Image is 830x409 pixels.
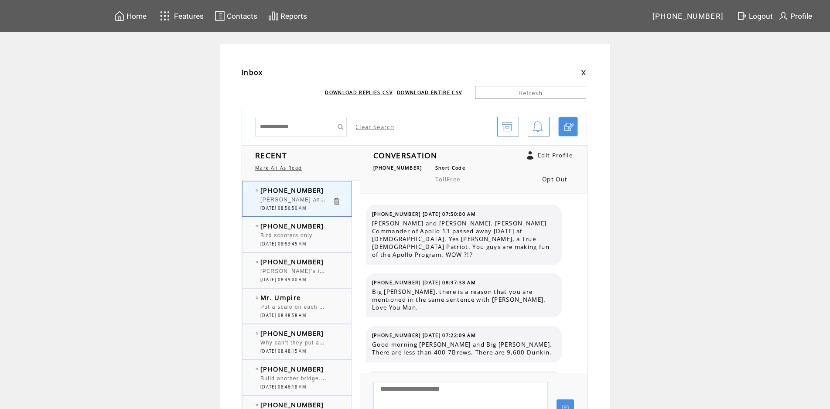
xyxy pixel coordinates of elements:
span: Mr. Umpire [260,293,301,302]
span: Reports [280,12,307,20]
img: bulletEmpty.png [256,332,258,334]
span: [DATE] 08:48:58 AM [260,313,306,318]
a: Logout [735,9,777,23]
img: profile.svg [778,10,789,21]
span: [PHONE_NUMBER] [260,257,324,266]
img: chart.svg [268,10,279,21]
span: [PHONE_NUMBER] [260,329,324,337]
a: DOWNLOAD ENTIRE CSV [397,89,462,95]
img: bulletEmpty.png [256,368,258,370]
a: Click to start a chat with mobile number by SMS [558,117,578,136]
span: [PHONE_NUMBER] [373,165,422,171]
img: features.svg [157,9,173,23]
a: Home [113,9,148,23]
img: bulletEmpty.png [256,261,258,263]
a: DOWNLOAD REPLIES CSV [325,89,393,95]
a: Contacts [213,9,259,23]
img: bulletEmpty.png [256,225,258,227]
span: Big [PERSON_NAME], there is a reason that you are mentioned in the same sentence with [PERSON_NAM... [372,288,555,311]
span: Profile [790,12,812,20]
img: exit.svg [737,10,747,21]
span: [DATE] 08:49:00 AM [260,277,306,283]
span: [PHONE_NUMBER] [DATE] 08:37:38 AM [372,279,476,286]
a: Edit Profile [538,151,573,159]
span: [PHONE_NUMBER] [260,365,324,373]
span: Contacts [227,12,257,20]
span: Short Code [435,165,465,171]
img: home.svg [114,10,125,21]
span: Logout [749,12,773,20]
span: Build another bridge. Years ago there used to be a third bridge [260,373,441,382]
img: bulletEmpty.png [256,189,258,191]
a: Reports [267,9,308,23]
span: Good morning [PERSON_NAME] and Big [PERSON_NAME]. There are less than 400 7Brews. There are 9,600... [372,341,555,356]
span: Bird scooters only [260,232,312,239]
a: Refresh [475,86,586,99]
span: Features [174,12,204,20]
span: Put a scale on each side of the river. If a vehicle weighs more than it's supposed to it ejects t... [260,302,739,310]
span: Inbox [242,68,263,77]
img: bulletEmpty.png [256,404,258,406]
span: [PHONE_NUMBER] [260,400,324,409]
span: [PHONE_NUMBER] [260,222,324,230]
span: [PHONE_NUMBER] [652,12,724,20]
span: Why can't they put a pier under neath it [260,337,375,346]
span: [DATE] 08:48:15 AM [260,348,306,354]
a: Features [156,7,205,24]
span: CONVERSATION [373,150,437,160]
a: Profile [777,9,813,23]
a: Click to delete these messgaes [332,197,341,205]
img: bell.png [533,117,543,137]
input: Submit [334,117,347,136]
img: contacts.svg [215,10,225,21]
span: [DATE] 08:53:45 AM [260,241,306,247]
span: [DATE] 08:46:18 AM [260,384,306,390]
a: Click to edit user profile [527,151,533,160]
a: Clear Search [355,123,394,131]
span: [PERSON_NAME] and [PERSON_NAME]. [PERSON_NAME] Commander of Apollo 13 passed away [DATE] at [DEMO... [372,219,555,259]
span: Home [126,12,147,20]
a: Mark All As Read [255,165,302,171]
span: RECENT [255,150,287,160]
span: [PERSON_NAME] and [PERSON_NAME] is [PERSON_NAME] truck a Ford F-150 Lightning? [260,194,523,203]
img: bulletEmpty.png [256,297,258,299]
a: Opt Out [542,175,567,183]
span: [PHONE_NUMBER] [DATE] 07:50:00 AM [372,211,476,217]
span: [PHONE_NUMBER] [DATE] 07:22:09 AM [372,332,476,338]
span: [PHONE_NUMBER] [260,186,324,194]
img: archive.png [502,117,512,137]
span: [DATE] 08:56:50 AM [260,205,306,211]
span: TollFree [435,175,461,183]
